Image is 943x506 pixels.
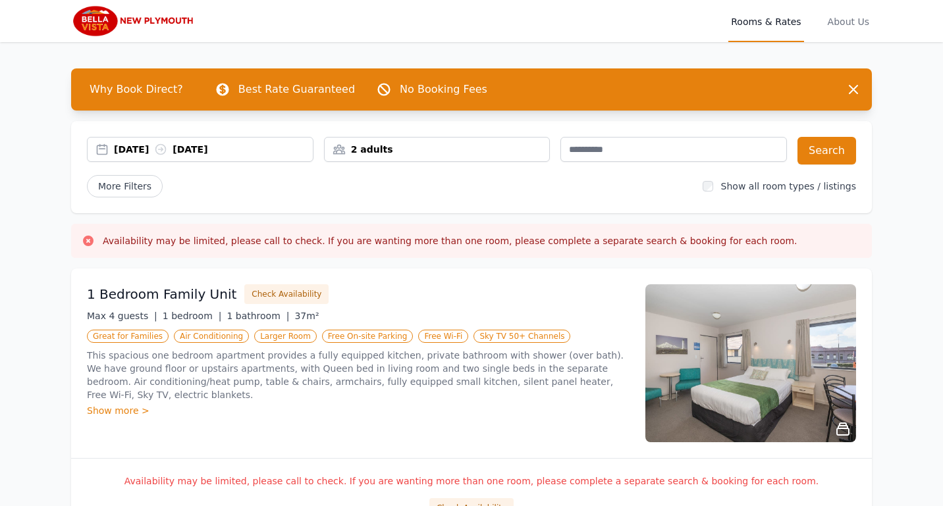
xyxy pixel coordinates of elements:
span: Max 4 guests | [87,311,157,321]
span: Larger Room [254,330,317,343]
span: Air Conditioning [174,330,249,343]
p: Best Rate Guaranteed [238,82,355,97]
span: Free Wi-Fi [418,330,468,343]
div: [DATE] [DATE] [114,143,313,156]
button: Search [797,137,856,164]
p: This spacious one bedroom apartment provides a fully equipped kitchen, private bathroom with show... [87,349,630,401]
span: Why Book Direct? [79,76,194,103]
span: Sky TV 50+ Channels [473,330,570,343]
div: Show more > [87,404,630,417]
span: Great for Families [87,330,169,343]
span: Free On-site Parking [322,330,414,343]
h3: Availability may be limited, please call to check. If you are wanting more than one room, please ... [103,234,797,247]
span: 1 bedroom | [163,311,222,321]
div: 2 adults [325,143,550,156]
p: No Booking Fees [400,82,487,97]
p: Availability may be limited, please call to check. If you are wanting more than one room, please ... [87,474,856,488]
button: Check Availability [244,284,329,304]
h3: 1 Bedroom Family Unit [87,285,236,303]
span: 1 bathroom | [227,311,289,321]
span: 37m² [294,311,319,321]
img: Bella Vista New Plymouth [71,5,198,37]
label: Show all room types / listings [721,181,856,191]
span: More Filters [87,175,163,197]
